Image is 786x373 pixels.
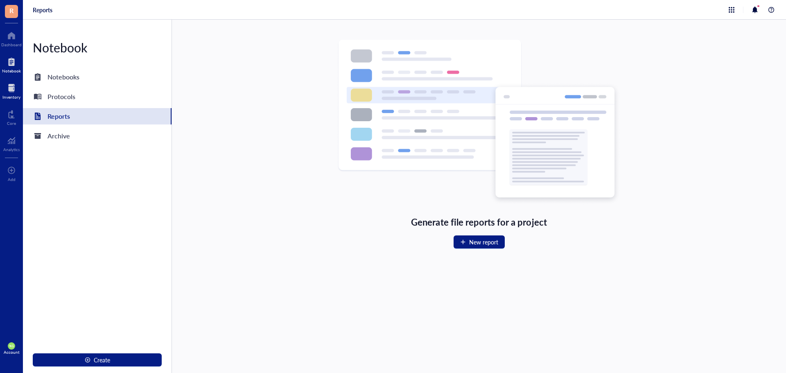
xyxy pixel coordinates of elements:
button: Create [33,353,162,366]
a: Dashboard [1,29,22,47]
div: Notebook [23,39,172,56]
div: Notebooks [47,71,79,83]
a: Archive [23,128,172,144]
a: Core [7,108,16,126]
div: Analytics [3,147,20,152]
div: Inventory [2,95,20,99]
a: Analytics [3,134,20,152]
div: Dashboard [1,42,22,47]
a: Protocols [23,88,172,105]
div: Generate file reports for a project [411,215,547,229]
div: Notebook [2,68,21,73]
div: Reports [47,111,70,122]
span: NG [9,344,14,348]
a: Notebook [2,55,21,73]
a: Notebooks [23,69,172,85]
div: Account [4,350,20,355]
a: Reports [33,6,52,14]
span: R [9,5,14,16]
span: New report [469,239,498,245]
a: Inventory [2,81,20,99]
div: Protocols [47,91,75,102]
div: Add [8,177,16,182]
div: Archive [47,130,70,142]
img: Empty state [337,39,621,205]
span: Create [94,357,110,363]
div: Core [7,121,16,126]
a: Reports [23,108,172,124]
button: New report [454,235,505,249]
